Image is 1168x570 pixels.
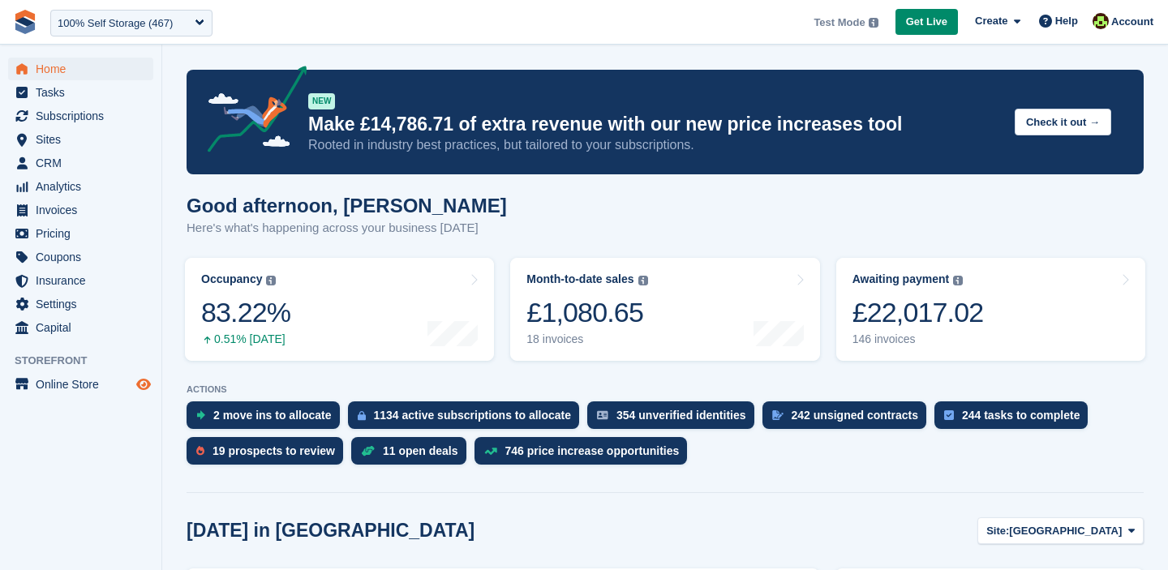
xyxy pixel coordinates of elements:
[15,353,161,369] span: Storefront
[36,199,133,221] span: Invoices
[505,444,680,457] div: 746 price increase opportunities
[213,409,332,422] div: 2 move ins to allocate
[36,222,133,245] span: Pricing
[348,401,588,437] a: 1134 active subscriptions to allocate
[8,373,153,396] a: menu
[8,128,153,151] a: menu
[36,152,133,174] span: CRM
[36,246,133,268] span: Coupons
[814,15,865,31] span: Test Mode
[869,18,878,28] img: icon-info-grey-7440780725fd019a000dd9b08b2336e03edf1995a4989e88bcd33f0948082b44.svg
[8,222,153,245] a: menu
[986,523,1009,539] span: Site:
[36,316,133,339] span: Capital
[36,269,133,292] span: Insurance
[1111,14,1153,30] span: Account
[36,175,133,198] span: Analytics
[187,384,1144,395] p: ACTIONS
[934,401,1097,437] a: 244 tasks to complete
[201,332,290,346] div: 0.51% [DATE]
[58,15,173,32] div: 100% Self Storage (467)
[134,375,153,394] a: Preview store
[185,258,494,361] a: Occupancy 83.22% 0.51% [DATE]
[194,66,307,158] img: price-adjustments-announcement-icon-8257ccfd72463d97f412b2fc003d46551f7dbcb40ab6d574587a9cd5c0d94...
[852,332,984,346] div: 146 invoices
[8,175,153,198] a: menu
[361,445,375,456] img: deal-1b604bf984904fb50ccaf53a9ad4b4a5d6e5aea283cecdc64d6e3604feb123c2.svg
[1009,523,1122,539] span: [GEOGRAPHIC_DATA]
[8,269,153,292] a: menu
[8,152,153,174] a: menu
[638,276,648,285] img: icon-info-grey-7440780725fd019a000dd9b08b2336e03edf1995a4989e88bcd33f0948082b44.svg
[852,272,950,286] div: Awaiting payment
[852,296,984,329] div: £22,017.02
[187,195,507,216] h1: Good afternoon, [PERSON_NAME]
[8,293,153,315] a: menu
[8,81,153,104] a: menu
[510,258,819,361] a: Month-to-date sales £1,080.65 18 invoices
[616,409,746,422] div: 354 unverified identities
[36,58,133,80] span: Home
[1015,109,1111,135] button: Check it out →
[484,448,497,455] img: price_increase_opportunities-93ffe204e8149a01c8c9dc8f82e8f89637d9d84a8eef4429ea346261dce0b2c0.svg
[895,9,958,36] a: Get Live
[526,332,647,346] div: 18 invoices
[906,14,947,30] span: Get Live
[374,409,572,422] div: 1134 active subscriptions to allocate
[308,113,1002,136] p: Make £14,786.71 of extra revenue with our new price increases tool
[792,409,918,422] div: 242 unsigned contracts
[187,219,507,238] p: Here's what's happening across your business [DATE]
[201,272,262,286] div: Occupancy
[1093,13,1109,29] img: Catherine Coffey
[36,128,133,151] span: Sites
[526,272,633,286] div: Month-to-date sales
[953,276,963,285] img: icon-info-grey-7440780725fd019a000dd9b08b2336e03edf1995a4989e88bcd33f0948082b44.svg
[977,517,1144,544] button: Site: [GEOGRAPHIC_DATA]
[8,316,153,339] a: menu
[13,10,37,34] img: stora-icon-8386f47178a22dfd0bd8f6a31ec36ba5ce8667c1dd55bd0f319d3a0aa187defe.svg
[762,401,934,437] a: 242 unsigned contracts
[36,81,133,104] span: Tasks
[351,437,474,473] a: 11 open deals
[8,246,153,268] a: menu
[36,105,133,127] span: Subscriptions
[597,410,608,420] img: verify_identity-adf6edd0f0f0b5bbfe63781bf79b02c33cf7c696d77639b501bdc392416b5a36.svg
[944,410,954,420] img: task-75834270c22a3079a89374b754ae025e5fb1db73e45f91037f5363f120a921f8.svg
[36,293,133,315] span: Settings
[308,136,1002,154] p: Rooted in industry best practices, but tailored to your subscriptions.
[587,401,762,437] a: 354 unverified identities
[474,437,696,473] a: 746 price increase opportunities
[187,401,348,437] a: 2 move ins to allocate
[201,296,290,329] div: 83.22%
[196,446,204,456] img: prospect-51fa495bee0391a8d652442698ab0144808aea92771e9ea1ae160a38d050c398.svg
[187,437,351,473] a: 19 prospects to review
[266,276,276,285] img: icon-info-grey-7440780725fd019a000dd9b08b2336e03edf1995a4989e88bcd33f0948082b44.svg
[8,58,153,80] a: menu
[213,444,335,457] div: 19 prospects to review
[383,444,458,457] div: 11 open deals
[8,105,153,127] a: menu
[358,410,366,421] img: active_subscription_to_allocate_icon-d502201f5373d7db506a760aba3b589e785aa758c864c3986d89f69b8ff3...
[1055,13,1078,29] span: Help
[8,199,153,221] a: menu
[975,13,1007,29] span: Create
[772,410,784,420] img: contract_signature_icon-13c848040528278c33f63329250d36e43548de30e8caae1d1a13099fd9432cc5.svg
[836,258,1145,361] a: Awaiting payment £22,017.02 146 invoices
[187,520,474,542] h2: [DATE] in [GEOGRAPHIC_DATA]
[962,409,1080,422] div: 244 tasks to complete
[36,373,133,396] span: Online Store
[196,410,205,420] img: move_ins_to_allocate_icon-fdf77a2bb77ea45bf5b3d319d69a93e2d87916cf1d5bf7949dd705db3b84f3ca.svg
[526,296,647,329] div: £1,080.65
[308,93,335,109] div: NEW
